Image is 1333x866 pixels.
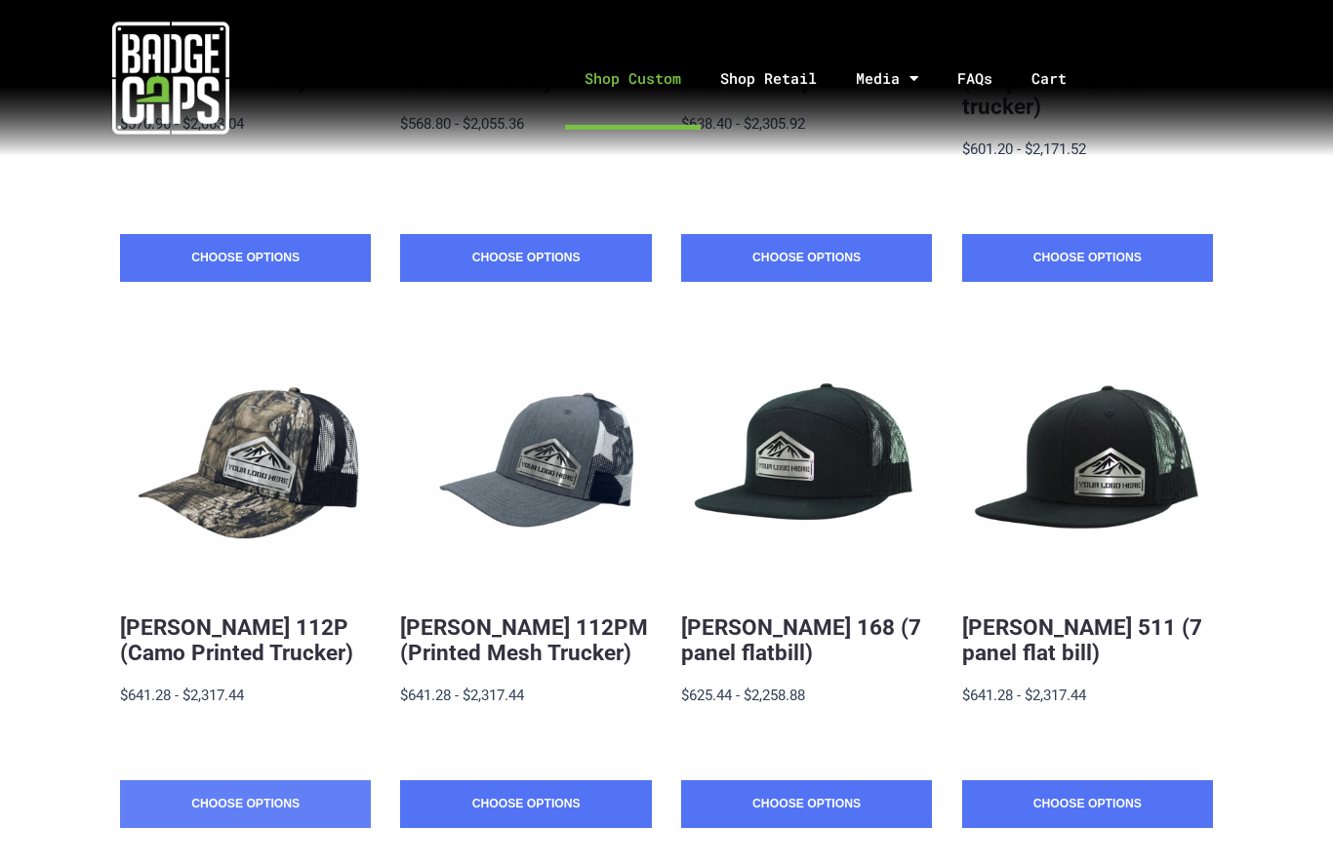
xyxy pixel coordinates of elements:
a: Choose Options [120,234,371,283]
nav: Menu [343,27,1333,130]
a: [PERSON_NAME] 168 (7 panel flatbill) [681,614,921,665]
button: BadgeCaps - Richardson 168 [681,340,932,591]
button: BadgeCaps - Richardson 511 [962,340,1213,591]
a: [PERSON_NAME] 112PM (Printed Mesh Trucker) [400,614,648,665]
span: $641.28 - $2,317.44 [962,687,1086,704]
a: Media [836,27,938,130]
a: Choose Options [681,780,932,829]
a: Choose Options [120,780,371,829]
a: Shop Custom [565,27,701,130]
a: Choose Options [400,234,651,283]
span: $641.28 - $2,317.44 [120,687,244,704]
span: $601.20 - $2,171.52 [962,140,1086,158]
a: Choose Options [400,780,651,829]
span: $641.28 - $2,317.44 [400,687,524,704]
iframe: Chat Widget [1235,772,1333,866]
a: FAQs [938,27,1012,130]
a: [PERSON_NAME] 511 (7 panel flat bill) [962,614,1202,665]
span: $625.44 - $2,258.88 [681,687,805,704]
img: badgecaps white logo with green acccent [112,20,229,137]
a: Choose Options [962,780,1213,829]
a: Shop Retail [701,27,836,130]
a: [PERSON_NAME] 112P (Camo Printed Trucker) [120,614,353,665]
a: Cart [1012,27,1111,130]
a: Choose Options [962,234,1213,283]
a: Choose Options [681,234,932,283]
